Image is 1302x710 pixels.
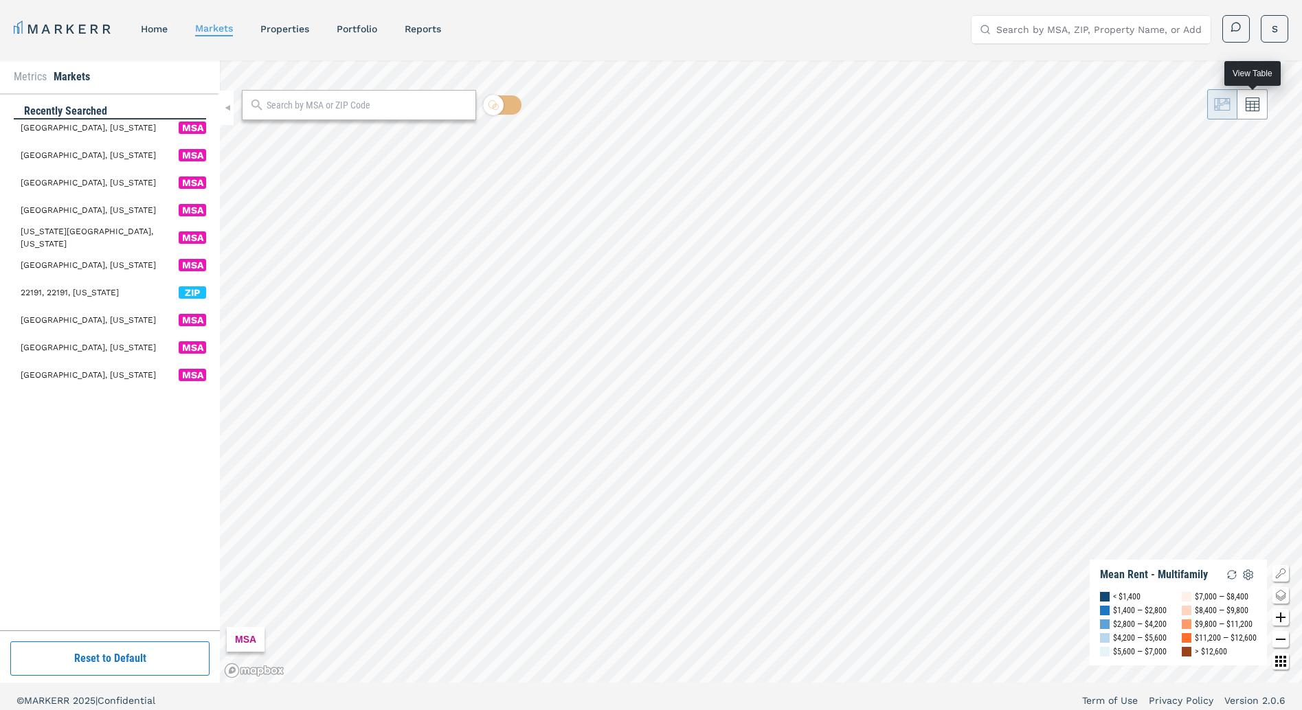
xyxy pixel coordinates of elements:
a: Portfolio [337,23,377,34]
div: $7,000 — $8,400 [1195,590,1248,604]
div: $9,800 — $11,200 [1195,617,1253,631]
span: Confidential [98,695,155,706]
span: MSA [179,149,206,161]
a: reports [405,23,441,34]
img: Reload Legend [1224,566,1240,583]
span: [GEOGRAPHIC_DATA], [US_STATE] [21,314,156,326]
span: MSA [179,122,206,134]
button: Zoom in map button [1272,609,1289,626]
a: Mapbox logo [224,663,284,678]
span: [GEOGRAPHIC_DATA], [US_STATE] [21,122,156,134]
button: Change style map button [1272,587,1289,604]
button: Show/Hide Legend Map Button [1272,565,1289,582]
div: $2,800 — $4,200 [1113,617,1167,631]
button: Reset to Default [10,641,210,676]
div: $1,400 — $2,800 [1113,604,1167,617]
a: Version 2.0.6 [1224,694,1286,707]
button: Zoom out map button [1272,631,1289,648]
span: 2025 | [73,695,98,706]
span: ZIP [179,286,206,299]
a: Privacy Policy [1149,694,1213,707]
a: properties [260,23,309,34]
a: MARKERR [14,19,113,38]
div: Mean Rent - Multifamily [1100,568,1208,582]
li: Markets [54,69,90,85]
div: $11,200 — $12,600 [1195,631,1257,645]
span: [GEOGRAPHIC_DATA], [US_STATE] [21,204,156,216]
div: Recently Searched [14,104,206,119]
a: markets [195,23,233,34]
div: MSA [227,627,265,652]
div: > $12,600 [1195,645,1227,659]
button: Other options map button [1272,653,1289,669]
div: View Table [1233,67,1272,80]
div: $5,600 — $7,000 [1113,645,1167,659]
div: < $1,400 [1113,590,1141,604]
span: MSA [179,369,206,381]
a: Term of Use [1082,694,1138,707]
canvas: Map [220,60,1302,683]
span: MSA [179,314,206,326]
span: MSA [179,259,206,271]
span: MSA [179,204,206,216]
span: [GEOGRAPHIC_DATA], [US_STATE] [21,341,156,354]
a: home [141,23,168,34]
span: MSA [179,231,206,244]
span: [GEOGRAPHIC_DATA], [US_STATE] [21,369,156,381]
span: MSA [179,341,206,354]
button: S [1261,15,1288,43]
span: S [1272,22,1278,36]
span: MARKERR [24,695,73,706]
span: MSA [179,176,206,189]
li: Metrics [14,69,47,85]
span: [GEOGRAPHIC_DATA], [US_STATE] [21,259,156,271]
input: Search by MSA or ZIP Code [267,98,469,113]
span: © [16,695,24,706]
span: [GEOGRAPHIC_DATA], [US_STATE] [21,176,156,189]
input: Search by MSA, ZIP, Property Name, or Address [996,16,1202,43]
div: $4,200 — $5,600 [1113,631,1167,645]
span: [US_STATE][GEOGRAPHIC_DATA], [US_STATE] [21,225,179,250]
span: [GEOGRAPHIC_DATA], [US_STATE] [21,149,156,161]
div: $8,400 — $9,800 [1195,604,1248,617]
span: 22191, 22191, [US_STATE] [21,286,119,299]
img: Settings [1240,566,1257,583]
